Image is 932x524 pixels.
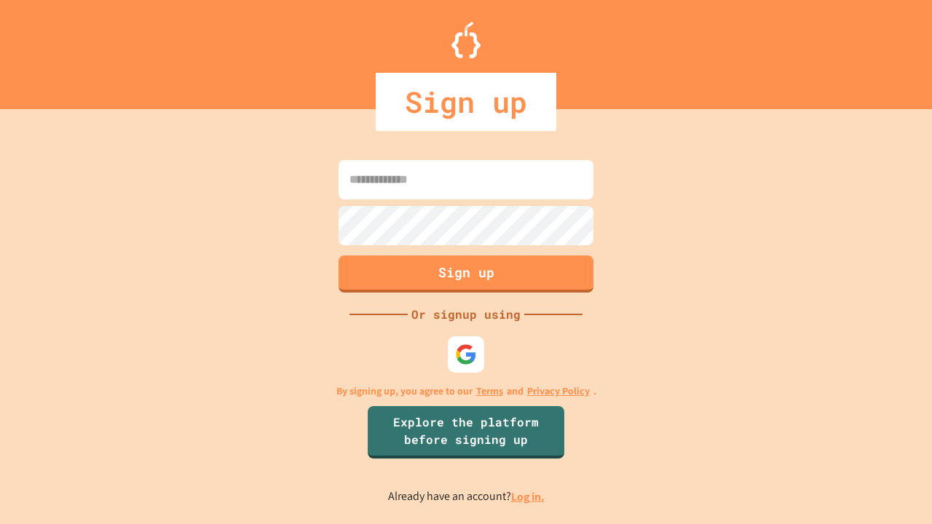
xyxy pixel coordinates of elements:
[476,384,503,399] a: Terms
[339,255,593,293] button: Sign up
[368,406,564,458] a: Explore the platform before signing up
[388,488,545,506] p: Already have an account?
[451,22,481,58] img: Logo.svg
[455,344,477,365] img: google-icon.svg
[511,489,545,504] a: Log in.
[408,306,524,323] div: Or signup using
[527,384,590,399] a: Privacy Policy
[336,384,596,399] p: By signing up, you agree to our and .
[376,73,556,131] div: Sign up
